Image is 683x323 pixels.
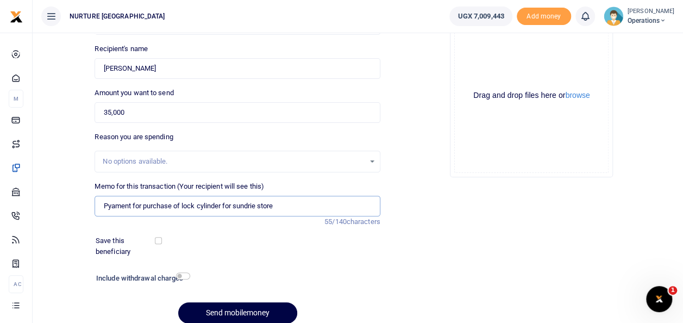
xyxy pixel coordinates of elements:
[95,88,173,98] label: Amount you want to send
[517,8,571,26] li: Toup your wallet
[565,91,590,99] button: browse
[455,90,608,101] div: Drag and drop files here or
[95,196,380,216] input: Enter extra information
[628,16,674,26] span: Operations
[95,102,380,123] input: UGX
[10,10,23,23] img: logo-small
[65,11,170,21] span: NURTURE [GEOGRAPHIC_DATA]
[517,8,571,26] span: Add money
[646,286,672,312] iframe: Intercom live chat
[517,11,571,20] a: Add money
[96,274,185,283] h6: Include withdrawal charges
[450,14,613,177] div: File Uploader
[668,286,677,295] span: 1
[445,7,516,26] li: Wallet ballance
[458,11,504,22] span: UGX 7,009,443
[95,181,264,192] label: Memo for this transaction (Your recipient will see this)
[9,275,23,293] li: Ac
[10,12,23,20] a: logo-small logo-large logo-large
[324,218,347,226] span: 55/140
[95,44,148,54] label: Recipient's name
[347,218,380,226] span: characters
[96,235,156,257] label: Save this beneficiary
[95,58,380,79] input: MTN & Airtel numbers are validated
[95,132,173,142] label: Reason you are spending
[9,90,23,108] li: M
[604,7,674,26] a: profile-user [PERSON_NAME] Operations
[449,7,512,26] a: UGX 7,009,443
[103,156,364,167] div: No options available.
[628,7,674,16] small: [PERSON_NAME]
[604,7,623,26] img: profile-user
